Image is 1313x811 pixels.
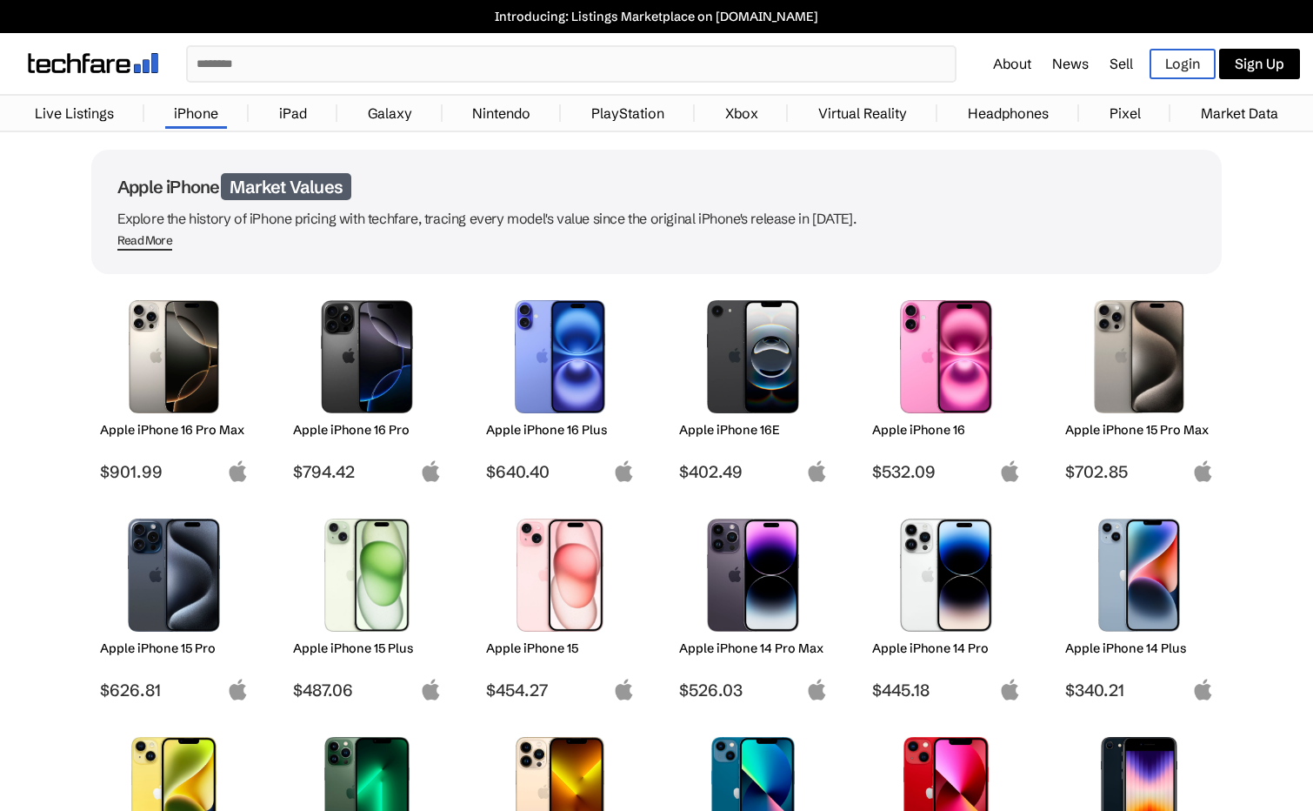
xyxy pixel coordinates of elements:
h1: Apple iPhone [117,176,1196,198]
a: Sign Up [1219,49,1300,79]
img: iPhone 16E [692,300,815,413]
span: $640.40 [486,461,635,482]
a: iPhone 15 Apple iPhone 15 $454.27 apple-logo [477,510,643,700]
a: Live Listings [26,96,123,131]
img: iPhone 16 Pro Max [113,300,236,413]
img: iPhone 16 [885,300,1008,413]
a: iPhone 15 Pro Max Apple iPhone 15 Pro Max $702.85 apple-logo [1056,292,1222,482]
img: iPhone 14 Pro Max [692,519,815,632]
span: $702.85 [1065,461,1214,482]
a: Virtual Reality [810,96,916,131]
img: iPhone 16 Plus [499,300,622,413]
img: apple-logo [227,679,249,700]
h2: Apple iPhone 16 Pro Max [100,422,249,438]
span: $487.06 [293,680,442,700]
a: Galaxy [359,96,421,131]
img: apple-logo [999,679,1021,700]
h2: Apple iPhone 16 [872,422,1021,438]
p: Explore the history of iPhone pricing with techfare, tracing every model's value since the origin... [117,206,1196,231]
a: Nintendo [463,96,539,131]
h2: Apple iPhone 16 Plus [486,422,635,438]
a: Headphones [959,96,1057,131]
a: iPhone 14 Pro Max Apple iPhone 14 Pro Max $526.03 apple-logo [670,510,836,700]
a: iPhone 15 Pro Apple iPhone 15 Pro $626.81 apple-logo [91,510,257,700]
img: apple-logo [227,460,249,482]
span: Read More [117,233,172,251]
h2: Apple iPhone 14 Pro [872,640,1021,656]
span: $340.21 [1065,680,1214,700]
a: Market Data [1192,96,1287,131]
img: apple-logo [806,679,828,700]
a: iPhone [165,96,227,131]
div: Read More [117,233,172,248]
img: iPhone 14 Pro [885,519,1008,632]
h2: Apple iPhone 15 [486,640,635,656]
img: iPhone 16 Pro [306,300,429,413]
h2: Apple iPhone 15 Plus [293,640,442,656]
span: $454.27 [486,680,635,700]
a: iPhone 16 Plus Apple iPhone 16 Plus $640.40 apple-logo [477,292,643,482]
span: $901.99 [100,461,249,482]
a: iPhone 16 Pro Max Apple iPhone 16 Pro Max $901.99 apple-logo [91,292,257,482]
a: iPad [270,96,316,131]
a: iPhone 14 Plus Apple iPhone 14 Plus $340.21 apple-logo [1056,510,1222,700]
img: apple-logo [1192,460,1214,482]
img: iPhone 15 [499,519,622,632]
img: apple-logo [420,679,442,700]
a: iPhone 14 Pro Apple iPhone 14 Pro $445.18 apple-logo [863,510,1029,700]
img: iPhone 15 Plus [306,519,429,632]
a: Login [1150,49,1216,79]
h2: Apple iPhone 15 Pro [100,640,249,656]
a: iPhone 16E Apple iPhone 16E $402.49 apple-logo [670,292,836,482]
img: apple-logo [999,460,1021,482]
a: News [1052,55,1089,72]
span: $626.81 [100,680,249,700]
h2: Apple iPhone 14 Pro Max [679,640,828,656]
a: Introducing: Listings Marketplace on [DOMAIN_NAME] [9,9,1304,24]
a: Xbox [716,96,767,131]
a: iPhone 16 Apple iPhone 16 $532.09 apple-logo [863,292,1029,482]
span: $402.49 [679,461,828,482]
span: $445.18 [872,680,1021,700]
h2: Apple iPhone 16 Pro [293,422,442,438]
span: $794.42 [293,461,442,482]
img: apple-logo [613,460,635,482]
h2: Apple iPhone 16E [679,422,828,438]
span: $526.03 [679,680,828,700]
img: techfare logo [28,53,158,73]
img: apple-logo [1192,679,1214,700]
img: iPhone 15 Pro Max [1078,300,1201,413]
a: iPhone 16 Pro Apple iPhone 16 Pro $794.42 apple-logo [284,292,450,482]
a: Pixel [1101,96,1150,131]
img: apple-logo [613,679,635,700]
a: Sell [1110,55,1133,72]
h2: Apple iPhone 14 Plus [1065,640,1214,656]
img: apple-logo [806,460,828,482]
h2: Apple iPhone 15 Pro Max [1065,422,1214,438]
img: iPhone 14 Plus [1078,519,1201,632]
a: iPhone 15 Plus Apple iPhone 15 Plus $487.06 apple-logo [284,510,450,700]
img: apple-logo [420,460,442,482]
span: Market Values [221,173,351,200]
a: PlayStation [583,96,673,131]
span: $532.09 [872,461,1021,482]
img: iPhone 15 Pro [113,519,236,632]
a: About [993,55,1031,72]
